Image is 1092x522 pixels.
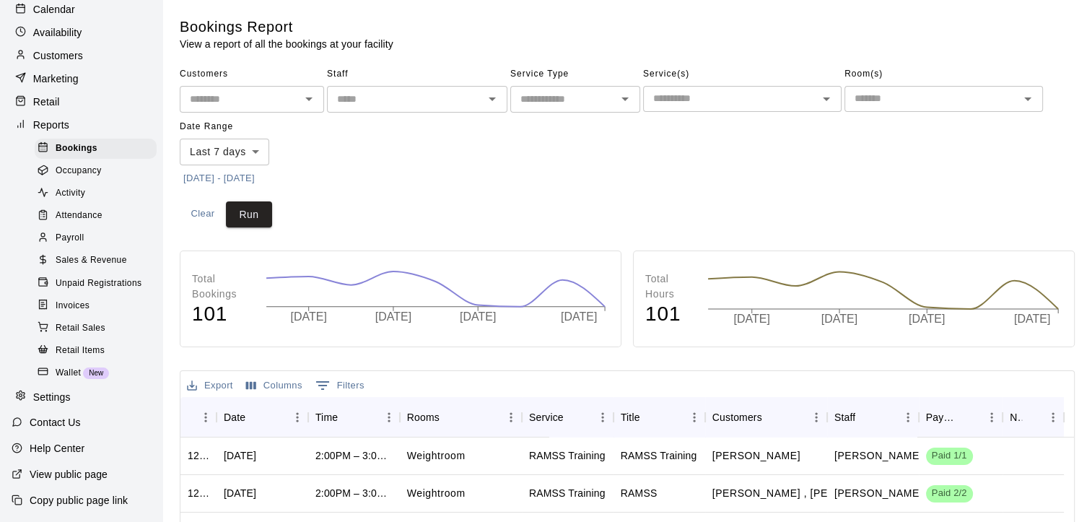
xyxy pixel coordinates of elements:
button: Menu [592,406,613,428]
span: Activity [56,186,85,201]
div: Customers [712,397,762,438]
div: Payment [919,397,1003,438]
a: Unpaid Registrations [35,272,162,295]
div: Thu, Aug 07, 2025 [224,448,256,463]
a: Retail [12,91,151,113]
p: Total Bookings [192,271,251,302]
span: Service Type [510,63,640,86]
div: Last 7 days [180,139,269,165]
p: Nick Pinkelman [834,448,922,464]
div: 2:00PM – 3:00PM [315,486,393,500]
span: Paid 2/2 [926,487,973,500]
a: WalletNew [35,362,162,384]
p: View public page [30,467,108,482]
div: Title [621,397,640,438]
p: Reports [33,118,69,132]
button: Sort [564,407,584,427]
a: Customers [12,45,151,66]
span: Wallet [56,366,81,380]
a: Attendance [35,205,162,227]
div: Notes [1003,397,1064,438]
a: Bookings [35,137,162,160]
a: Availability [12,22,151,43]
div: Notes [1010,397,1022,438]
div: RAMSS Training [621,448,697,463]
div: Title [613,397,705,438]
button: Sort [440,407,460,427]
div: Attendance [35,206,157,226]
div: RAMSS [621,486,658,500]
button: Open [615,89,635,109]
h4: 101 [645,302,693,327]
p: Will Fazio , Ace Frank [712,486,899,501]
h5: Bookings Report [180,17,393,37]
p: View a report of all the bookings at your facility [180,37,393,51]
tspan: [DATE] [561,310,597,323]
div: Date [224,397,245,438]
a: Sales & Revenue [35,250,162,272]
span: Invoices [56,299,89,313]
h4: 101 [192,302,251,327]
p: Retail [33,95,60,109]
button: Menu [378,406,400,428]
a: Retail Sales [35,317,162,339]
p: Settings [33,390,71,404]
button: Menu [500,406,522,428]
div: RAMSS Training [529,486,606,500]
tspan: [DATE] [291,310,327,323]
button: Menu [195,406,217,428]
tspan: [DATE] [909,313,945,325]
span: Attendance [56,209,102,223]
a: Marketing [12,68,151,90]
span: Unpaid Registrations [56,277,141,291]
button: Export [183,375,237,397]
p: Will Fazio [712,448,800,464]
tspan: [DATE] [460,310,496,323]
div: Staff [834,397,855,438]
span: Occupancy [56,164,102,178]
span: Payroll [56,231,84,245]
div: Service [522,397,613,438]
div: Date [217,397,308,438]
a: Retail Items [35,339,162,362]
button: Sort [188,407,208,427]
a: Payroll [35,227,162,250]
button: Sort [961,407,981,427]
button: Open [816,89,837,109]
div: Wed, Aug 06, 2025 [224,486,256,500]
div: ID [180,397,217,438]
span: Room(s) [844,63,1043,86]
p: Marketing [33,71,79,86]
button: [DATE] - [DATE] [180,168,258,190]
p: Total Hours [645,271,693,302]
div: Bookings [35,139,157,159]
p: Weightroom [407,486,466,501]
p: Customers [33,48,83,63]
p: Nick Pinkelman [834,486,922,501]
span: Bookings [56,142,97,156]
span: New [83,369,109,377]
div: Payment [926,397,961,438]
div: Invoices [35,296,157,316]
button: Sort [245,407,266,427]
button: Select columns [243,375,306,397]
div: Payroll [35,228,157,248]
a: Settings [12,386,151,408]
div: 1255867 [188,486,209,500]
span: Retail Items [56,344,105,358]
button: Open [1018,89,1038,109]
p: Calendar [33,2,75,17]
span: Retail Sales [56,321,105,336]
a: Activity [35,183,162,205]
span: Sales & Revenue [56,253,127,268]
p: Contact Us [30,415,81,430]
p: Availability [33,25,82,40]
div: Service [529,397,564,438]
div: Occupancy [35,161,157,181]
p: Help Center [30,441,84,456]
tspan: [DATE] [1014,313,1050,325]
span: Service(s) [643,63,842,86]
